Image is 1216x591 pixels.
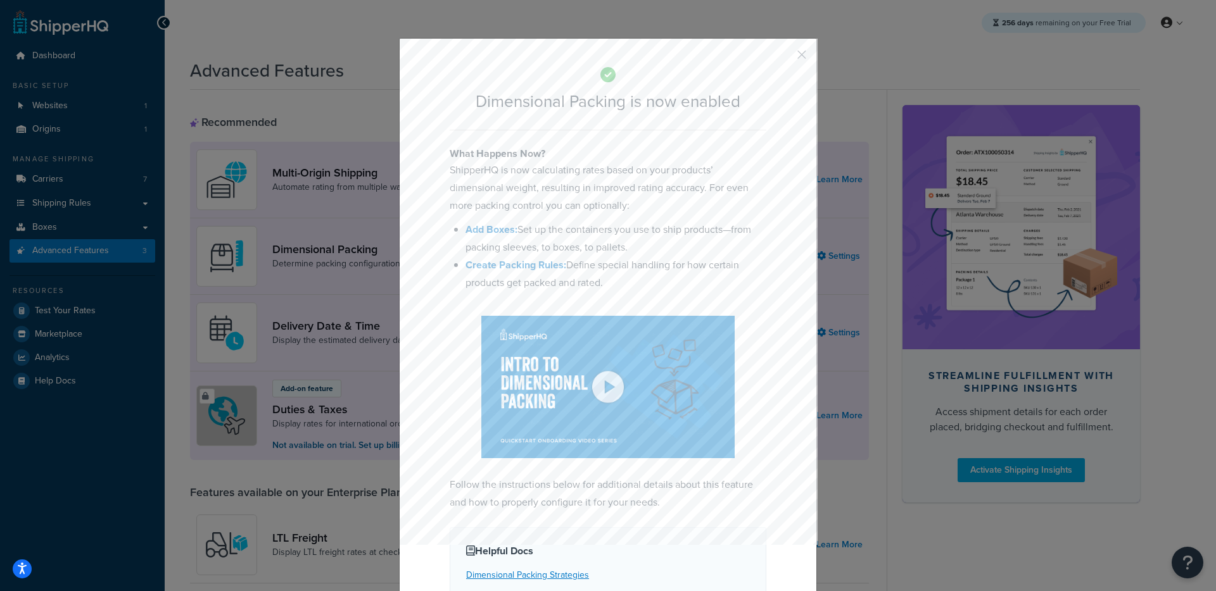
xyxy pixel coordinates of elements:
a: Dimensional Packing Strategies [466,568,589,582]
p: ShipperHQ is now calculating rates based on your products’ dimensional weight, resulting in impro... [450,161,766,215]
a: Add Boxes: [465,222,517,237]
h4: Helpful Docs [466,544,750,559]
h4: What Happens Now? [450,146,766,161]
h2: Dimensional Packing is now enabled [450,92,766,111]
a: Create Packing Rules: [465,258,566,272]
li: Set up the containers you use to ship products—from packing sleeves, to boxes, to pallets. [465,221,766,256]
img: Dimensional Packing Overview [481,316,735,458]
p: Follow the instructions below for additional details about this feature and how to properly confi... [450,476,766,511]
li: Define special handling for how certain products get packed and rated. [465,256,766,292]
